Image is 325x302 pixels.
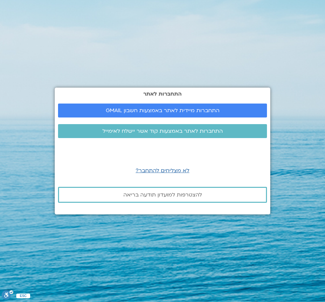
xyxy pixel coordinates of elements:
h2: התחברות לאתר [58,91,267,97]
span: התחברות מיידית לאתר באמצעות חשבון GMAIL [106,108,220,113]
span: להצטרפות למועדון תודעה בריאה [123,192,202,198]
a: להצטרפות למועדון תודעה בריאה [58,187,267,203]
a: התחברות מיידית לאתר באמצעות חשבון GMAIL [58,104,267,117]
a: לא מצליחים להתחבר? [136,167,189,174]
span: התחברות לאתר באמצעות קוד אשר יישלח לאימייל [102,128,223,134]
a: התחברות לאתר באמצעות קוד אשר יישלח לאימייל [58,124,267,138]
